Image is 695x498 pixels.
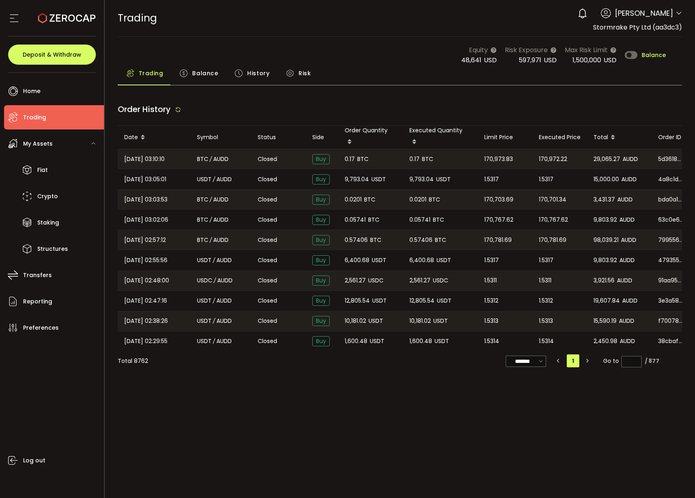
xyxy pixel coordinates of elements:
[436,256,451,265] span: USDT
[593,296,620,305] span: 19,607.84
[312,195,330,205] span: Buy
[258,195,277,204] span: Closed
[478,133,532,142] div: Limit Price
[258,216,277,224] span: Closed
[124,155,165,164] span: [DATE] 03:10:10
[258,297,277,305] span: Closed
[619,215,635,225] span: AUDD
[357,155,369,164] span: BTC
[658,195,684,204] span: bda0a1d4-f9d1-4fe5-b347-ae74f882e271
[422,155,433,164] span: BTC
[37,243,68,255] span: Structures
[623,155,638,164] span: AUDD
[258,236,277,244] span: Closed
[210,235,212,245] em: /
[213,296,215,305] em: /
[312,215,330,225] span: Buy
[539,195,566,204] span: 170,701.34
[539,316,553,326] span: 1.5313
[409,316,431,326] span: 10,181.02
[118,131,191,144] div: Date
[539,215,568,225] span: 170,767.62
[539,175,553,184] span: 1.5317
[372,296,387,305] span: USDT
[37,164,48,176] span: Fiat
[567,354,579,367] li: 1
[484,215,513,225] span: 170,767.62
[345,155,355,164] span: 0.17
[593,256,617,265] span: 9,803.92
[247,65,269,81] span: History
[593,276,614,285] span: 3,921.56
[312,336,330,346] span: Buy
[124,337,167,346] span: [DATE] 02:29:55
[436,175,451,184] span: USDT
[603,355,642,367] span: Go to
[124,175,166,184] span: [DATE] 03:05:01
[372,256,386,265] span: USDT
[532,133,587,142] div: Executed Price
[23,296,52,307] span: Reporting
[345,195,362,204] span: 0.0201
[306,133,338,142] div: Side
[484,175,499,184] span: 1.5317
[539,155,567,164] span: 170,972.22
[593,215,617,225] span: 9,803.92
[364,195,375,204] span: BTC
[124,215,168,225] span: [DATE] 03:02:06
[658,155,684,163] span: 5d3618eb-613d-4a22-9d75-c579b51310a0
[312,316,330,326] span: Buy
[312,174,330,184] span: Buy
[519,55,541,65] span: 597,971
[617,195,633,204] span: AUDD
[484,155,513,164] span: 170,973.83
[217,276,233,285] span: AUDD
[484,316,498,326] span: 1.5313
[251,133,306,142] div: Status
[505,45,548,55] span: Risk Exposure
[484,296,498,305] span: 1.5312
[368,276,384,285] span: USDC
[409,256,434,265] span: 6,400.68
[312,275,330,286] span: Buy
[409,195,426,204] span: 0.0201
[258,175,277,184] span: Closed
[403,126,478,149] div: Executed Quantity
[539,276,551,285] span: 1.5311
[124,195,167,204] span: [DATE] 03:03:53
[642,52,666,58] span: Balance
[539,235,566,245] span: 170,781.69
[312,154,330,164] span: Buy
[213,175,215,184] em: /
[197,256,212,265] span: USDT
[619,316,634,326] span: AUDD
[197,175,212,184] span: USDT
[210,215,212,225] em: /
[23,269,52,281] span: Transfers
[409,155,420,164] span: 0.17
[37,191,58,202] span: Crypto
[539,256,553,265] span: 1.5317
[434,337,449,346] span: USDT
[593,23,682,32] span: Stormrake Pty Ltd (aa3dc3)
[593,235,619,245] span: 98,039.21
[437,296,451,305] span: USDT
[593,195,615,204] span: 3,431.37
[213,316,215,326] em: /
[124,276,169,285] span: [DATE] 02:48:00
[258,155,277,163] span: Closed
[484,276,497,285] span: 1.5311
[124,316,168,326] span: [DATE] 02:38:26
[645,357,659,365] div: / 877
[216,256,232,265] span: AUDD
[371,175,386,184] span: USDT
[118,104,171,115] span: Order History
[593,175,619,184] span: 15,000.00
[593,337,617,346] span: 2,450.98
[658,175,684,184] span: 4a8c1d33-15d5-420b-8b91-e5156785e25f
[345,256,369,265] span: 6,400.68
[312,255,330,265] span: Buy
[461,55,481,65] span: 48,641
[620,337,635,346] span: AUDD
[345,175,369,184] span: 9,793.04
